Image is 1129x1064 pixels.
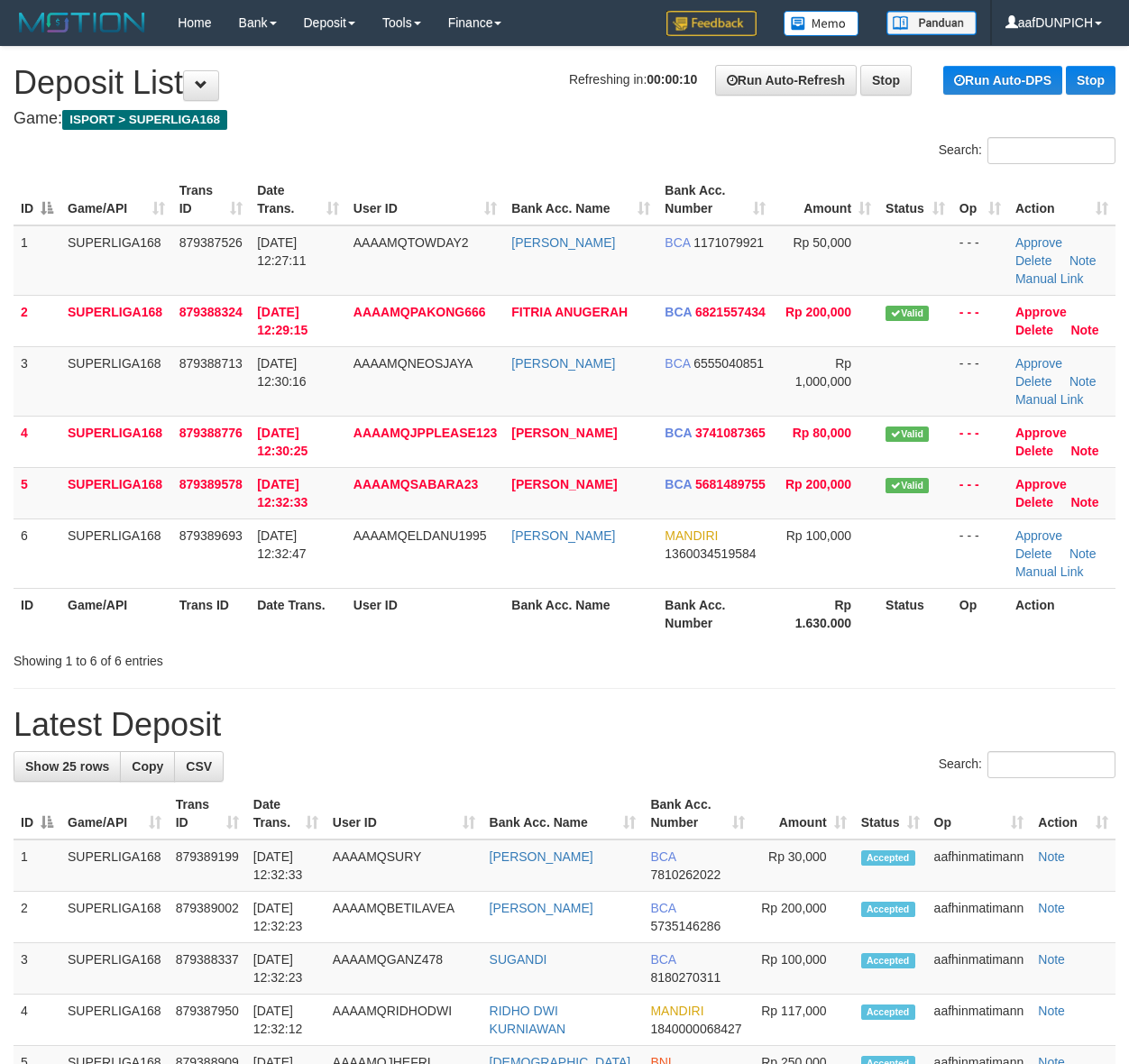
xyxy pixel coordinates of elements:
[60,788,169,839] th: Game/API: activate to sort column ascending
[257,305,307,337] span: [DATE] 12:29:15
[326,943,482,995] td: AAAAMQGANZ478
[793,235,851,250] span: Rp 50,000
[60,518,172,588] td: SUPERLIGA168
[795,356,851,389] span: Rp 1,000,000
[179,305,243,319] span: 879388324
[353,477,478,491] span: AAAAMQSABARA23
[246,788,326,839] th: Date Trans.: activate to sort column ascending
[665,528,718,543] span: MANDIRI
[60,995,169,1046] td: SUPERLIGA168
[886,11,977,35] img: panduan.png
[1015,305,1067,319] a: Approve
[752,788,853,839] th: Amount: activate to sort column ascending
[886,478,929,493] span: Valid transaction
[14,518,60,588] td: 6
[786,528,851,543] span: Rp 100,000
[1008,174,1115,225] th: Action: activate to sort column ascending
[1070,444,1098,458] a: Note
[861,953,915,968] span: Accepted
[927,995,1032,1046] td: aafhinmatimann
[987,137,1115,164] input: Search:
[1015,253,1051,268] a: Delete
[752,995,853,1046] td: Rp 117,000
[650,952,675,967] span: BCA
[861,902,915,917] span: Accepted
[878,588,952,639] th: Status
[257,356,307,389] span: [DATE] 12:30:16
[927,943,1032,995] td: aafhinmatimann
[854,788,927,839] th: Status: activate to sort column ascending
[1069,374,1097,389] a: Note
[60,467,172,518] td: SUPERLIGA168
[257,528,307,561] span: [DATE] 12:32:47
[927,892,1032,943] td: aafhinmatimann
[353,528,487,543] span: AAAAMQELDANU1995
[952,346,1008,416] td: - - -
[657,174,773,225] th: Bank Acc. Number: activate to sort column ascending
[650,919,721,933] span: Copy 5735146286 to clipboard
[666,11,757,36] img: Feedback.jpg
[504,588,657,639] th: Bank Acc. Name
[257,426,307,458] span: [DATE] 12:30:25
[346,174,505,225] th: User ID: activate to sort column ascending
[172,588,250,639] th: Trans ID
[482,788,644,839] th: Bank Acc. Name: activate to sort column ascending
[1015,477,1067,491] a: Approve
[665,546,756,561] span: Copy 1360034519584 to clipboard
[1015,564,1084,579] a: Manual Link
[1015,528,1062,543] a: Approve
[695,426,766,440] span: Copy 3741087365 to clipboard
[60,346,172,416] td: SUPERLIGA168
[650,849,675,864] span: BCA
[1015,374,1051,389] a: Delete
[353,356,473,371] span: AAAAMQNEOSJAYA
[665,477,692,491] span: BCA
[886,427,929,442] span: Valid transaction
[14,588,60,639] th: ID
[186,759,212,774] span: CSV
[952,588,1008,639] th: Op
[326,892,482,943] td: AAAAMQBETILAVEA
[246,839,326,892] td: [DATE] 12:32:33
[346,588,505,639] th: User ID
[773,174,878,225] th: Amount: activate to sort column ascending
[14,707,1115,743] h1: Latest Deposit
[60,225,172,296] td: SUPERLIGA168
[752,839,853,892] td: Rp 30,000
[650,901,675,915] span: BCA
[952,174,1008,225] th: Op: activate to sort column ascending
[60,295,172,346] td: SUPERLIGA168
[665,356,690,371] span: BCA
[353,426,498,440] span: AAAAMQJPPLEASE123
[326,788,482,839] th: User ID: activate to sort column ascending
[1008,588,1115,639] th: Action
[14,788,60,839] th: ID: activate to sort column descending
[250,174,346,225] th: Date Trans.: activate to sort column ascending
[14,943,60,995] td: 3
[1015,495,1053,509] a: Delete
[179,477,243,491] span: 879389578
[504,174,657,225] th: Bank Acc. Name: activate to sort column ascending
[490,849,593,864] a: [PERSON_NAME]
[785,477,851,491] span: Rp 200,000
[939,751,1115,778] label: Search:
[1015,323,1053,337] a: Delete
[169,892,246,943] td: 879389002
[785,305,851,319] span: Rp 200,000
[14,645,457,670] div: Showing 1 to 6 of 6 entries
[60,943,169,995] td: SUPERLIGA168
[14,295,60,346] td: 2
[246,943,326,995] td: [DATE] 12:32:23
[793,426,851,440] span: Rp 80,000
[120,751,175,782] a: Copy
[1015,444,1053,458] a: Delete
[169,995,246,1046] td: 879387950
[14,174,60,225] th: ID: activate to sort column descending
[14,751,121,782] a: Show 25 rows
[650,867,721,882] span: Copy 7810262022 to clipboard
[643,788,752,839] th: Bank Acc. Number: activate to sort column ascending
[860,65,912,96] a: Stop
[326,995,482,1046] td: AAAAMQRIDHODWI
[693,356,764,371] span: Copy 6555040851 to clipboard
[60,839,169,892] td: SUPERLIGA168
